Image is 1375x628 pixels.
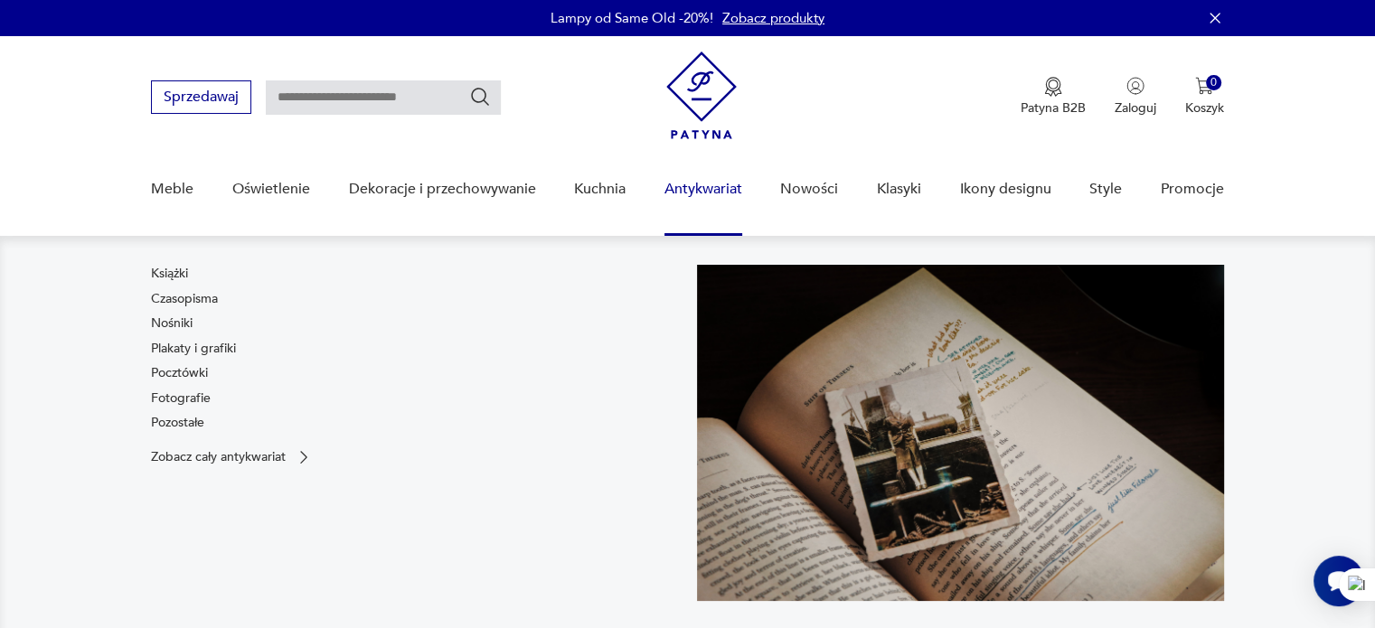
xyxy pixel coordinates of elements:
[1021,77,1086,117] a: Ikona medaluPatyna B2B
[664,155,742,224] a: Antykwariat
[1195,77,1213,95] img: Ikona koszyka
[666,52,737,139] img: Patyna - sklep z meblami i dekoracjami vintage
[1044,77,1062,97] img: Ikona medalu
[877,155,921,224] a: Klasyki
[151,389,211,408] a: Fotografie
[780,155,838,224] a: Nowości
[1021,77,1086,117] button: Patyna B2B
[469,86,491,108] button: Szukaj
[1161,155,1224,224] a: Promocje
[151,290,218,308] a: Czasopisma
[551,9,713,27] p: Lampy od Same Old -20%!
[151,448,313,466] a: Zobacz cały antykwariat
[574,155,626,224] a: Kuchnia
[151,155,193,224] a: Meble
[1185,77,1224,117] button: 0Koszyk
[959,155,1050,224] a: Ikony designu
[1021,99,1086,117] p: Patyna B2B
[1115,77,1156,117] button: Zaloguj
[232,155,310,224] a: Oświetlenie
[697,265,1224,601] img: c8a9187830f37f141118a59c8d49ce82.jpg
[151,80,251,114] button: Sprzedawaj
[151,414,204,432] a: Pozostałe
[1089,155,1122,224] a: Style
[722,9,824,27] a: Zobacz produkty
[151,340,236,358] a: Plakaty i grafiki
[1206,75,1221,90] div: 0
[1185,99,1224,117] p: Koszyk
[1115,99,1156,117] p: Zaloguj
[1314,556,1364,606] iframe: Smartsupp widget button
[151,364,208,382] a: Pocztówki
[348,155,535,224] a: Dekoracje i przechowywanie
[151,92,251,105] a: Sprzedawaj
[151,265,188,283] a: Książki
[151,451,286,463] p: Zobacz cały antykwariat
[151,314,193,333] a: Nośniki
[1126,77,1144,95] img: Ikonka użytkownika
